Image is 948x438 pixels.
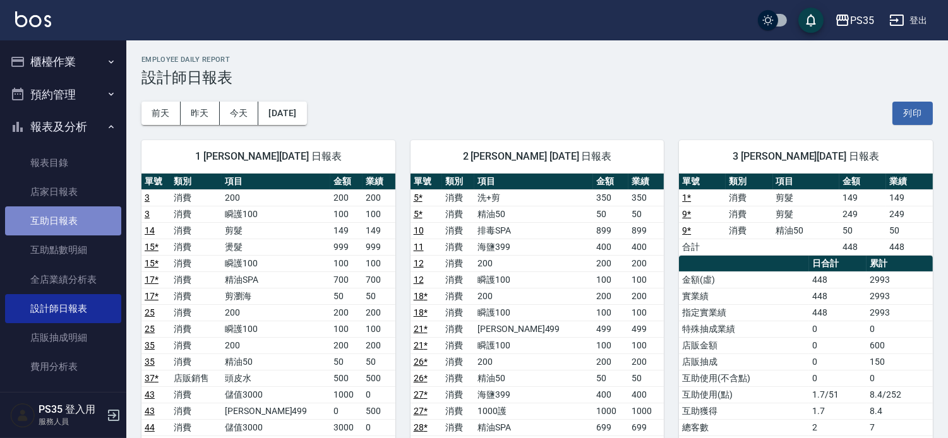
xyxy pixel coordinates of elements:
[5,235,121,264] a: 互助點數明細
[809,304,867,321] td: 448
[474,222,593,239] td: 排毒SPA
[474,370,593,386] td: 精油50
[222,321,330,337] td: 瞬護100
[679,174,933,256] table: a dense table
[809,337,867,353] td: 0
[679,419,809,435] td: 總客數
[222,189,330,206] td: 200
[442,239,474,255] td: 消費
[330,206,363,222] td: 100
[442,271,474,288] td: 消費
[884,9,933,32] button: 登出
[839,239,886,255] td: 448
[222,353,330,370] td: 精油50
[363,321,395,337] td: 100
[442,353,474,370] td: 消費
[694,150,918,163] span: 3 [PERSON_NAME][DATE] 日報表
[679,321,809,337] td: 特殊抽成業績
[679,174,726,190] th: 單號
[171,386,222,403] td: 消費
[830,8,879,33] button: PS35
[414,258,424,268] a: 12
[171,255,222,271] td: 消費
[679,403,809,419] td: 互助獲得
[330,321,363,337] td: 100
[442,386,474,403] td: 消費
[411,174,443,190] th: 單號
[145,192,150,203] a: 3
[442,304,474,321] td: 消費
[414,225,424,235] a: 10
[474,353,593,370] td: 200
[145,225,155,235] a: 14
[679,304,809,321] td: 指定實業績
[593,337,628,353] td: 100
[628,222,664,239] td: 899
[39,403,103,416] h5: PS35 登入用
[809,353,867,370] td: 0
[5,78,121,111] button: 預約管理
[330,353,363,370] td: 50
[593,255,628,271] td: 200
[171,206,222,222] td: 消費
[330,403,363,419] td: 0
[886,206,933,222] td: 249
[628,386,664,403] td: 400
[593,174,628,190] th: 金額
[593,206,628,222] td: 50
[5,323,121,352] a: 店販抽成明細
[474,239,593,255] td: 海鹽399
[330,271,363,288] td: 700
[222,419,330,435] td: 儲值3000
[474,255,593,271] td: 200
[171,304,222,321] td: 消費
[141,56,933,64] h2: Employee Daily Report
[5,206,121,235] a: 互助日報表
[5,352,121,381] a: 費用分析表
[839,206,886,222] td: 249
[171,239,222,255] td: 消費
[222,222,330,239] td: 剪髮
[628,337,664,353] td: 100
[171,271,222,288] td: 消費
[145,324,155,334] a: 25
[363,271,395,288] td: 700
[330,255,363,271] td: 100
[5,387,121,420] button: 客戶管理
[867,304,933,321] td: 2993
[222,239,330,255] td: 燙髮
[628,239,664,255] td: 400
[442,189,474,206] td: 消費
[181,102,220,125] button: 昨天
[867,271,933,288] td: 2993
[330,189,363,206] td: 200
[171,337,222,353] td: 消費
[442,321,474,337] td: 消費
[593,386,628,403] td: 400
[679,370,809,386] td: 互助使用(不含點)
[809,419,867,435] td: 2
[628,174,664,190] th: 業績
[442,206,474,222] td: 消費
[886,174,933,190] th: 業績
[798,8,824,33] button: save
[5,177,121,206] a: 店家日報表
[593,321,628,337] td: 499
[145,422,155,432] a: 44
[171,353,222,370] td: 消費
[222,304,330,321] td: 200
[850,13,874,28] div: PS35
[867,321,933,337] td: 0
[363,288,395,304] td: 50
[145,209,150,219] a: 3
[363,174,395,190] th: 業績
[145,357,155,367] a: 35
[171,419,222,435] td: 消費
[222,386,330,403] td: 儲值3000
[593,403,628,419] td: 1000
[363,419,395,435] td: 0
[330,386,363,403] td: 1000
[593,239,628,255] td: 400
[474,403,593,419] td: 1000護
[867,288,933,304] td: 2993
